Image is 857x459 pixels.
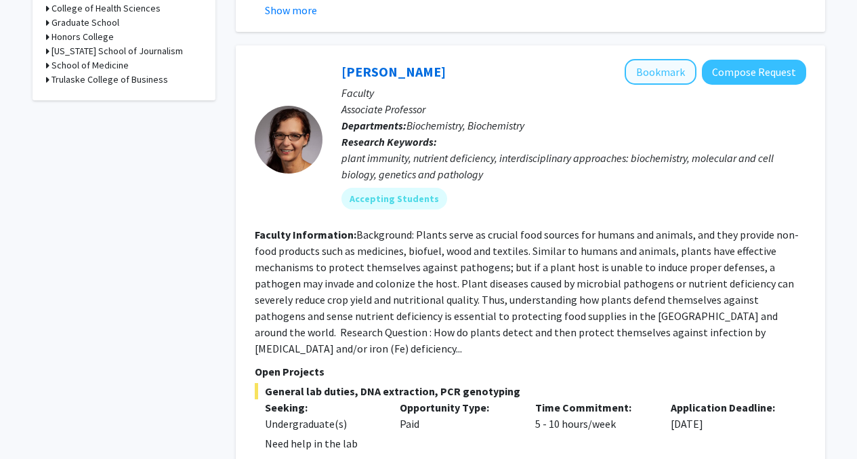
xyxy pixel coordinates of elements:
[671,399,786,416] p: Application Deadline:
[341,119,406,132] b: Departments:
[341,101,806,117] p: Associate Professor
[702,60,806,85] button: Compose Request to Antje Heese
[255,363,806,380] p: Open Projects
[625,59,696,85] button: Add Antje Heese to Bookmarks
[51,1,161,16] h3: College of Health Sciences
[255,228,799,355] fg-read-more: Background: Plants serve as crucial food sources for humans and animals, and they provide non-foo...
[390,399,525,432] div: Paid
[341,135,437,148] b: Research Keywords:
[51,16,119,30] h3: Graduate School
[661,399,796,432] div: [DATE]
[341,188,447,209] mat-chip: Accepting Students
[265,2,317,18] button: Show more
[341,150,806,182] div: plant immunity, nutrient deficiency, interdisciplinary approaches: biochemistry, molecular and ce...
[341,63,446,80] a: [PERSON_NAME]
[51,30,114,44] h3: Honors College
[265,435,806,452] p: Need help in the lab
[255,383,806,399] span: General lab duties, DNA extraction, PCR genotyping
[265,399,380,416] p: Seeking:
[525,399,661,432] div: 5 - 10 hours/week
[535,399,650,416] p: Time Commitment:
[51,73,168,87] h3: Trulaske College of Business
[400,399,515,416] p: Opportunity Type:
[406,119,524,132] span: Biochemistry, Biochemistry
[10,398,58,449] iframe: Chat
[255,228,356,241] b: Faculty Information:
[51,44,183,58] h3: [US_STATE] School of Journalism
[341,85,806,101] p: Faculty
[51,58,129,73] h3: School of Medicine
[265,416,380,432] div: Undergraduate(s)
